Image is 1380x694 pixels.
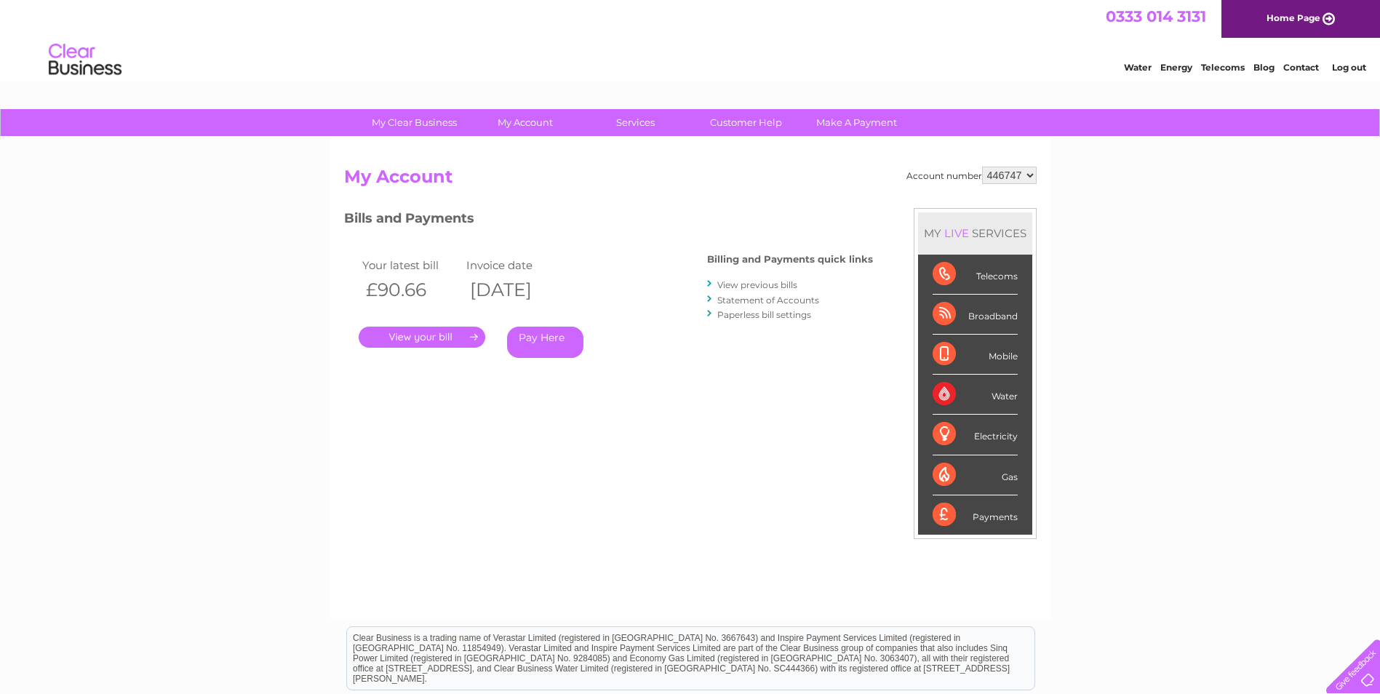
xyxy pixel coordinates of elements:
[575,109,695,136] a: Services
[906,167,1037,184] div: Account number
[717,295,819,306] a: Statement of Accounts
[359,275,463,305] th: £90.66
[717,279,797,290] a: View previous bills
[933,255,1018,295] div: Telecoms
[48,38,122,82] img: logo.png
[1160,62,1192,73] a: Energy
[797,109,917,136] a: Make A Payment
[1124,62,1152,73] a: Water
[717,309,811,320] a: Paperless bill settings
[933,375,1018,415] div: Water
[347,8,1034,71] div: Clear Business is a trading name of Verastar Limited (registered in [GEOGRAPHIC_DATA] No. 3667643...
[1253,62,1275,73] a: Blog
[707,254,873,265] h4: Billing and Payments quick links
[463,255,567,275] td: Invoice date
[933,455,1018,495] div: Gas
[359,327,485,348] a: .
[933,415,1018,455] div: Electricity
[507,327,583,358] a: Pay Here
[465,109,585,136] a: My Account
[686,109,806,136] a: Customer Help
[933,295,1018,335] div: Broadband
[354,109,474,136] a: My Clear Business
[1283,62,1319,73] a: Contact
[1106,7,1206,25] a: 0333 014 3131
[344,167,1037,194] h2: My Account
[463,275,567,305] th: [DATE]
[941,226,972,240] div: LIVE
[933,495,1018,535] div: Payments
[918,212,1032,254] div: MY SERVICES
[1201,62,1245,73] a: Telecoms
[344,208,873,234] h3: Bills and Payments
[933,335,1018,375] div: Mobile
[359,255,463,275] td: Your latest bill
[1332,62,1366,73] a: Log out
